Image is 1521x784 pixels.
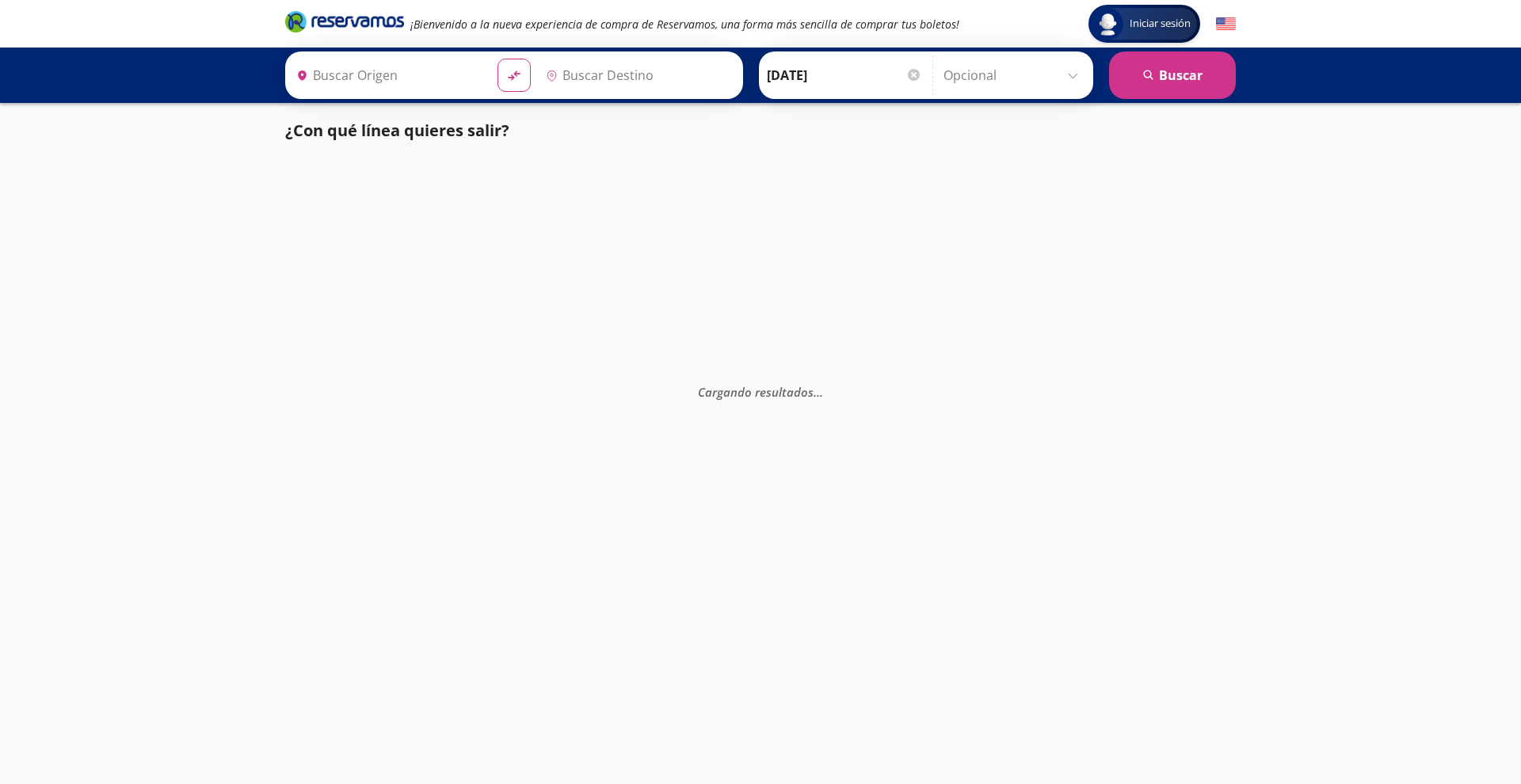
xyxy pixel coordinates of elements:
p: ¿Con qué línea quieres salir? [285,119,509,143]
input: Opcional [943,55,1085,95]
button: English [1216,14,1236,34]
em: ¡Bienvenido a la nueva experiencia de compra de Reservamos, una forma más sencilla de comprar tus... [410,17,959,32]
button: Buscar [1109,51,1236,99]
input: Buscar Origen [290,55,485,95]
input: Elegir Fecha [767,55,922,95]
span: . [814,384,817,400]
input: Buscar Destino [539,55,734,95]
span: Iniciar sesión [1123,16,1197,32]
i: Brand Logo [285,10,404,33]
span: . [820,384,823,400]
em: Cargando resultados [698,384,823,400]
a: Brand Logo [285,10,404,38]
span: . [817,384,820,400]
